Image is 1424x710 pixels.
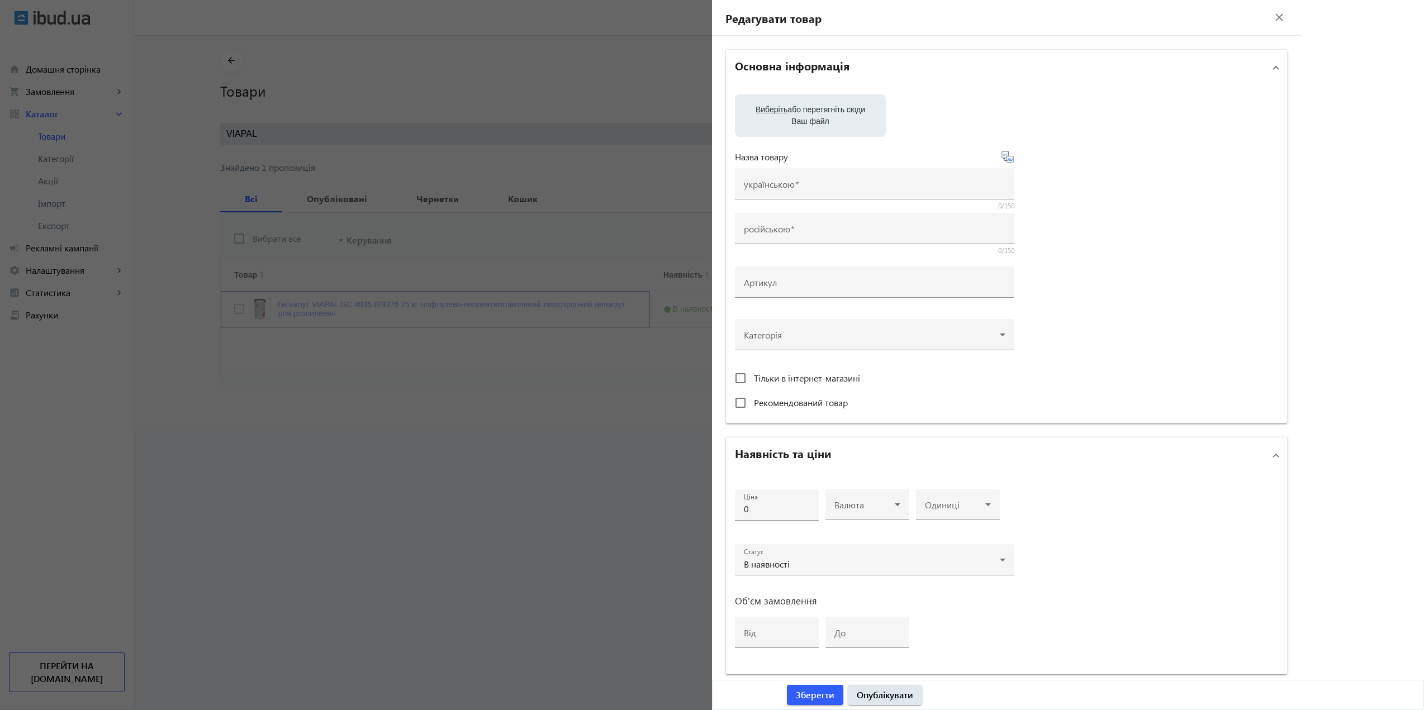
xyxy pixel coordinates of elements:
svg-icon: Перекласти на рос. [1001,150,1014,164]
span: Назва товару [735,153,788,161]
label: або перетягніть сюди Ваш файл [744,100,877,131]
div: Основна інформація [726,85,1287,423]
span: Рекомендований товар [754,397,848,408]
mat-label: російською [744,223,790,235]
mat-expansion-panel-header: Основна інформація [726,50,1287,85]
mat-label: українською [744,178,795,190]
span: Тільки в інтернет-магазині [754,372,860,384]
span: Виберіть [756,105,787,114]
h2: Основна інформація [735,58,849,73]
mat-label: Артикул [744,277,777,288]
